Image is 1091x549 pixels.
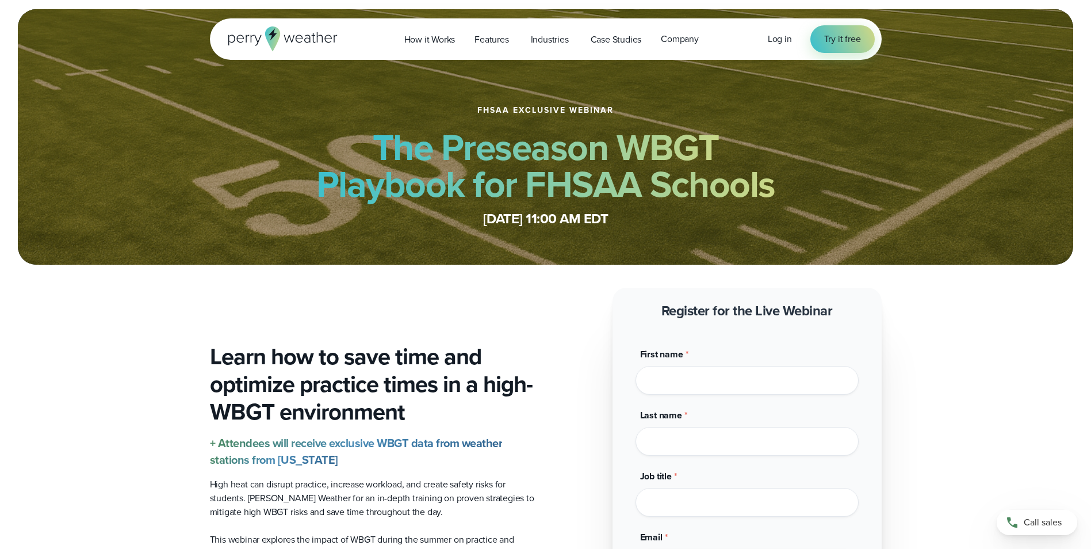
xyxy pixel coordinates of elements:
a: Case Studies [581,28,652,51]
span: Try it free [824,32,861,46]
span: Case Studies [591,33,642,47]
p: High heat can disrupt practice, increase workload, and create safety risks for students. [PERSON_... [210,478,537,519]
span: Industries [531,33,569,47]
span: Log in [768,32,792,45]
h3: Learn how to save time and optimize practice times in a high-WBGT environment [210,343,537,426]
span: Call sales [1024,516,1062,529]
a: How it Works [395,28,465,51]
strong: The Preseason WBGT Playbook for FHSAA Schools [316,120,775,211]
span: Job title [640,470,672,483]
span: First name [640,348,683,361]
span: Last name [640,409,682,422]
a: Call sales [997,510,1077,535]
span: How it Works [404,33,455,47]
strong: [DATE] 11:00 AM EDT [483,208,608,229]
a: Try it free [810,25,875,53]
span: Email [640,531,663,544]
strong: Register for the Live Webinar [661,300,833,321]
strong: + Attendees will receive exclusive WBGT data from weather stations from [US_STATE] [210,434,503,468]
a: Log in [768,32,792,46]
span: Features [474,33,508,47]
h1: FHSAA Exclusive Webinar [477,106,614,115]
span: Company [661,32,699,46]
